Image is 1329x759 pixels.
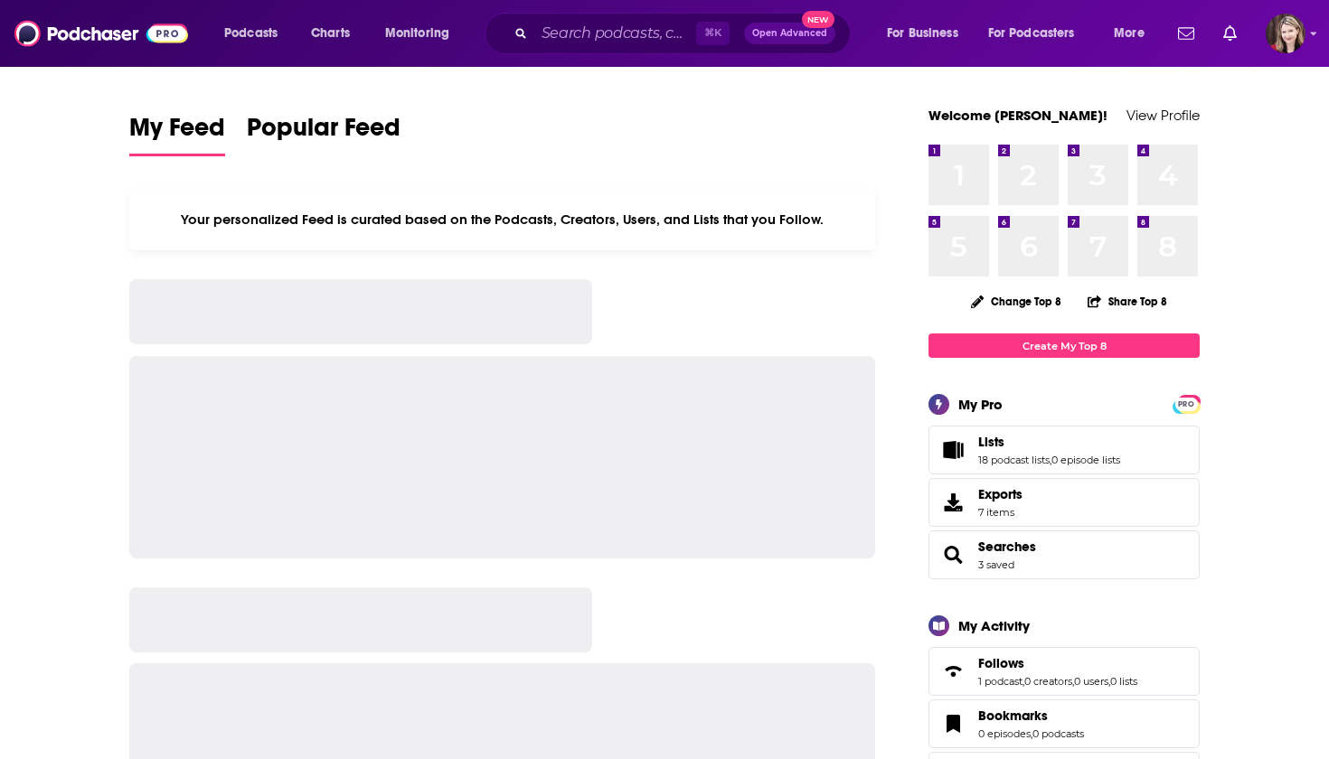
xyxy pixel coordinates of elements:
[1126,107,1200,124] a: View Profile
[1031,727,1032,740] span: ,
[1087,284,1168,319] button: Share Top 8
[978,655,1024,671] span: Follows
[928,107,1107,124] a: Welcome [PERSON_NAME]!
[1051,454,1120,466] a: 0 episode lists
[534,19,696,48] input: Search podcasts, credits, & more...
[129,112,225,156] a: My Feed
[874,19,981,48] button: open menu
[299,19,361,48] a: Charts
[1074,675,1108,688] a: 0 users
[978,486,1023,502] span: Exports
[928,530,1200,579] span: Searches
[978,727,1031,740] a: 0 episodes
[14,16,188,51] img: Podchaser - Follow, Share and Rate Podcasts
[978,707,1048,724] span: Bookmarks
[978,434,1120,450] a: Lists
[1101,19,1167,48] button: open menu
[1114,21,1145,46] span: More
[372,19,473,48] button: open menu
[935,437,971,463] a: Lists
[935,542,971,567] a: Searches
[1266,14,1305,53] img: User Profile
[502,13,868,54] div: Search podcasts, credits, & more...
[958,617,1030,634] div: My Activity
[129,112,225,154] span: My Feed
[978,434,1004,450] span: Lists
[247,112,401,156] a: Popular Feed
[935,711,971,736] a: Bookmarks
[1024,675,1072,688] a: 0 creators
[744,23,835,44] button: Open AdvancedNew
[1266,14,1305,53] button: Show profile menu
[988,21,1075,46] span: For Podcasters
[1050,454,1051,466] span: ,
[958,396,1003,413] div: My Pro
[976,19,1101,48] button: open menu
[928,333,1200,358] a: Create My Top 8
[1023,675,1024,688] span: ,
[935,490,971,515] span: Exports
[247,112,401,154] span: Popular Feed
[1072,675,1074,688] span: ,
[978,675,1023,688] a: 1 podcast
[1171,18,1202,49] a: Show notifications dropdown
[1032,727,1084,740] a: 0 podcasts
[1175,398,1197,411] span: PRO
[978,454,1050,466] a: 18 podcast lists
[978,506,1023,519] span: 7 items
[928,647,1200,696] span: Follows
[960,290,1072,313] button: Change Top 8
[1266,14,1305,53] span: Logged in as galaxygirl
[978,558,1014,571] a: 3 saved
[1216,18,1244,49] a: Show notifications dropdown
[385,21,449,46] span: Monitoring
[1175,397,1197,410] a: PRO
[928,478,1200,527] a: Exports
[696,22,730,45] span: ⌘ K
[978,655,1137,671] a: Follows
[212,19,301,48] button: open menu
[311,21,350,46] span: Charts
[928,426,1200,474] span: Lists
[129,189,875,250] div: Your personalized Feed is curated based on the Podcasts, Creators, Users, and Lists that you Follow.
[978,539,1036,555] a: Searches
[224,21,278,46] span: Podcasts
[928,699,1200,748] span: Bookmarks
[978,707,1084,724] a: Bookmarks
[802,11,834,28] span: New
[887,21,958,46] span: For Business
[1110,675,1137,688] a: 0 lists
[1108,675,1110,688] span: ,
[935,659,971,684] a: Follows
[752,29,827,38] span: Open Advanced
